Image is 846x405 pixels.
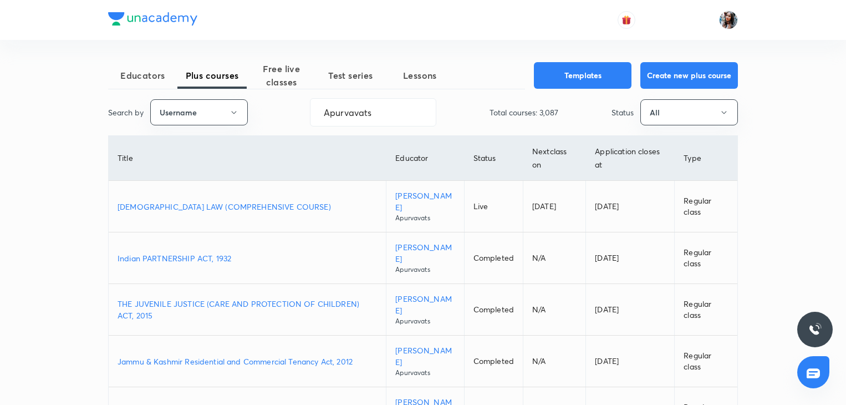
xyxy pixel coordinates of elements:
[523,136,585,181] th: Next class on
[621,15,631,25] img: avatar
[675,181,737,232] td: Regular class
[108,107,144,118] p: Search by
[395,241,455,265] p: [PERSON_NAME]
[640,99,738,125] button: All
[675,284,737,336] td: Regular class
[675,336,737,387] td: Regular class
[395,190,455,223] a: [PERSON_NAME]Apurvavats
[808,323,822,336] img: ttu
[395,345,455,368] p: [PERSON_NAME]
[586,181,675,232] td: [DATE]
[385,69,455,82] span: Lessons
[464,181,523,232] td: Live
[108,12,197,28] a: Company Logo
[395,345,455,378] a: [PERSON_NAME]Apurvavats
[675,232,737,284] td: Regular class
[247,62,316,89] span: Free live classes
[177,69,247,82] span: Plus courses
[395,241,455,275] a: [PERSON_NAME]Apurvavats
[611,107,634,118] p: Status
[523,336,585,387] td: N/A
[310,98,436,126] input: Search...
[464,232,523,284] td: Completed
[523,284,585,336] td: N/A
[395,293,455,326] a: [PERSON_NAME]Apurvavats
[108,12,197,26] img: Company Logo
[108,69,177,82] span: Educators
[109,136,386,181] th: Title
[395,265,455,275] p: Apurvavats
[586,232,675,284] td: [DATE]
[586,336,675,387] td: [DATE]
[523,181,585,232] td: [DATE]
[618,11,635,29] button: avatar
[118,356,377,367] a: Jammu & Kashmir Residential and Commercial Tenancy Act, 2012
[395,213,455,223] p: Apurvavats
[316,69,385,82] span: Test series
[464,336,523,387] td: Completed
[395,368,455,378] p: Apurvavats
[490,107,558,118] p: Total courses: 3,087
[118,252,377,264] a: Indian PARTNERSHIP ACT, 1932
[118,298,377,321] a: THE JUVENILE JUSTICE (CARE AND PROTECTION OF CHILDREN) ACT, 2015
[395,316,455,326] p: Apurvavats
[719,11,738,29] img: Neha Kardam
[534,62,631,89] button: Templates
[523,232,585,284] td: N/A
[395,190,455,213] p: [PERSON_NAME]
[118,201,377,212] a: [DEMOGRAPHIC_DATA] LAW (COMPREHENSIVE COURSE)
[640,62,738,89] button: Create new plus course
[586,284,675,336] td: [DATE]
[675,136,737,181] th: Type
[464,136,523,181] th: Status
[464,284,523,336] td: Completed
[586,136,675,181] th: Application closes at
[395,293,455,316] p: [PERSON_NAME]
[386,136,464,181] th: Educator
[150,99,248,125] button: Username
